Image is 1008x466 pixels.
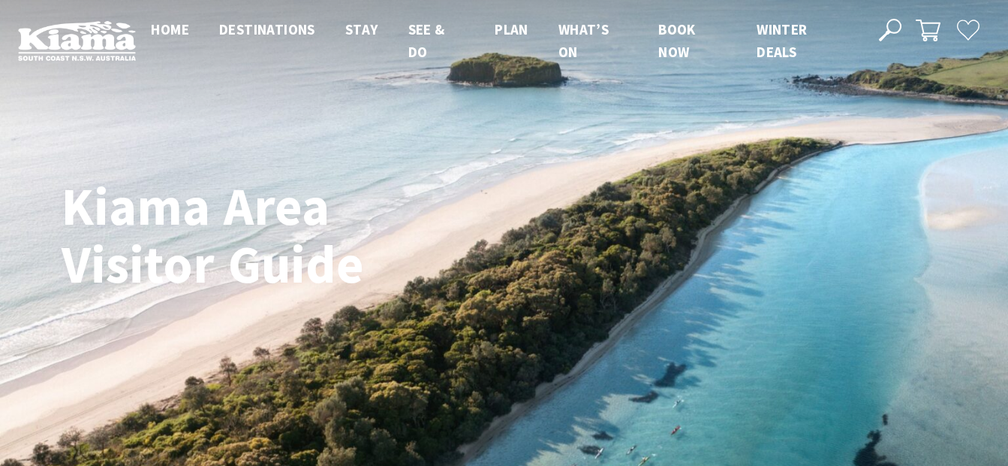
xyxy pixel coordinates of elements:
[151,20,189,38] span: Home
[219,20,315,38] span: Destinations
[495,20,528,38] span: Plan
[18,20,136,61] img: Kiama Logo
[558,20,609,61] span: What’s On
[757,20,807,61] span: Winter Deals
[658,20,696,61] span: Book now
[408,20,445,61] span: See & Do
[62,177,486,293] h1: Kiama Area Visitor Guide
[345,20,378,38] span: Stay
[136,18,861,64] nav: Main Menu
